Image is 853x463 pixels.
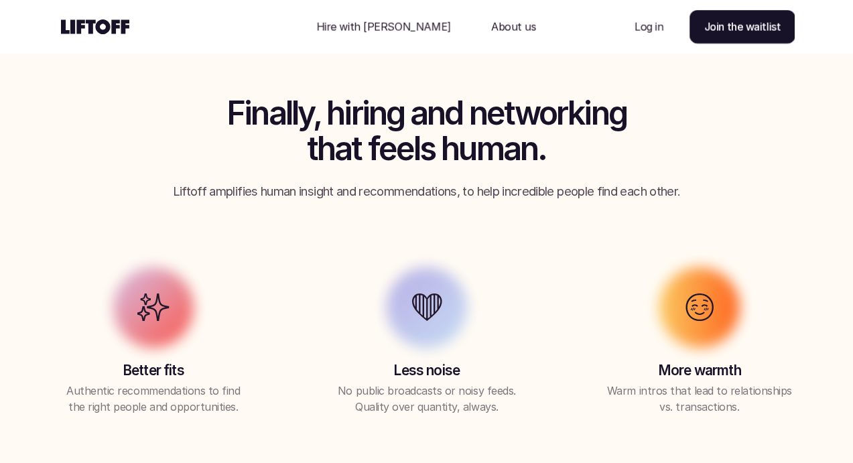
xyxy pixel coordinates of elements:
p: About us [491,19,536,35]
p: Better fits [34,361,273,379]
p: Log in [635,19,663,35]
a: Nav Link [475,11,552,43]
p: Join the waitlist [704,19,781,35]
p: More warmth [580,361,819,379]
p: Liftoff amplifies human insight and recommendations, to help incredible people find each other. [125,183,728,200]
a: Join the waitlist [690,10,795,44]
p: Authentic recommendations to find the right people and opportunities. [60,383,247,415]
p: Hire with [PERSON_NAME] [316,19,451,35]
a: Nav Link [618,11,679,43]
p: Warm intros that lead to relationships vs. transactions. [602,383,797,415]
p: Less noise [307,361,547,379]
a: Nav Link [300,11,467,43]
p: No public broadcasts or noisy feeds. Quality over quantity, always. [332,383,520,415]
h2: Finally, hiring and networking that feels human. [226,96,628,167]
